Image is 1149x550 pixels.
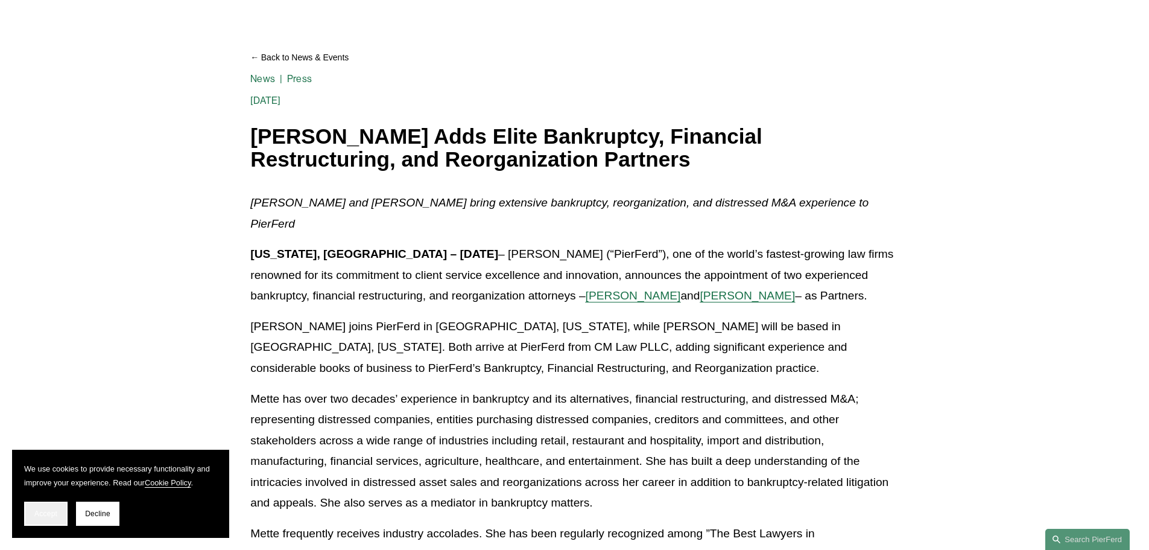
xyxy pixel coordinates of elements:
[24,502,68,526] button: Accept
[250,125,898,171] h1: [PERSON_NAME] Adds Elite Bankruptcy, Financial Restructuring, and Reorganization Partners
[85,510,110,518] span: Decline
[145,478,191,487] a: Cookie Policy
[250,389,898,514] p: Mette has over two decades’ experience in bankruptcy and its alternatives, financial restructurin...
[250,316,898,379] p: [PERSON_NAME] joins PierFerd in [GEOGRAPHIC_DATA], [US_STATE], while [PERSON_NAME] will be based ...
[1045,529,1130,550] a: Search this site
[24,462,217,490] p: We use cookies to provide necessary functionality and improve your experience. Read our .
[76,502,119,526] button: Decline
[287,73,312,85] a: Press
[250,248,498,260] strong: [US_STATE], [GEOGRAPHIC_DATA] – [DATE]
[250,73,275,85] a: News
[12,450,229,538] section: Cookie banner
[250,244,898,307] p: – [PERSON_NAME] (“PierFerd”), one of the world’s fastest-growing law firms renowned for its commi...
[34,510,57,518] span: Accept
[586,289,681,302] a: [PERSON_NAME]
[700,289,795,302] a: [PERSON_NAME]
[250,47,898,68] a: Back to News & Events
[250,196,872,230] em: [PERSON_NAME] and [PERSON_NAME] bring extensive bankruptcy, reorganization, and distressed M&A ex...
[250,95,280,106] span: [DATE]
